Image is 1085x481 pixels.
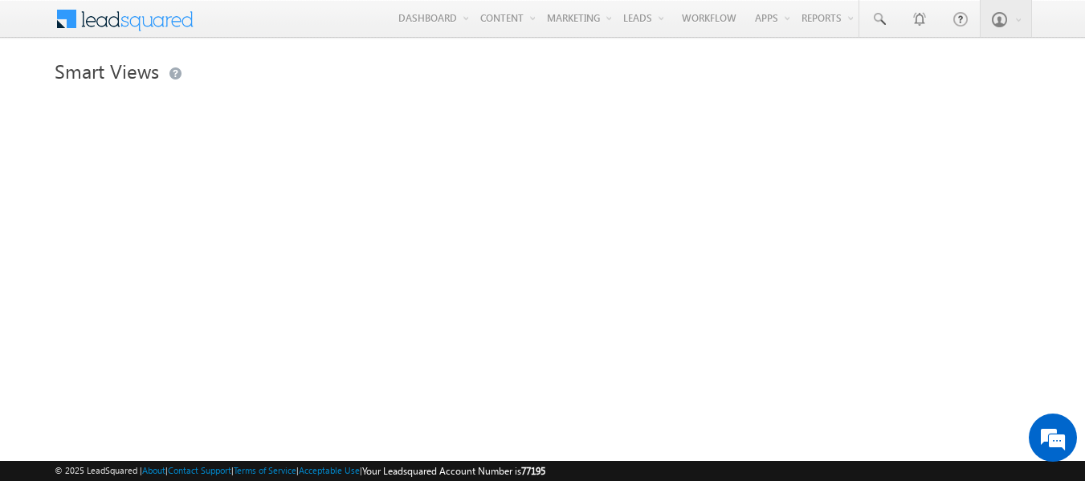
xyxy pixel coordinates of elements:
[234,465,296,475] a: Terms of Service
[55,58,159,84] span: Smart Views
[55,463,545,479] span: © 2025 LeadSquared | | | | |
[142,465,165,475] a: About
[168,465,231,475] a: Contact Support
[521,465,545,477] span: 77195
[299,465,360,475] a: Acceptable Use
[362,465,545,477] span: Your Leadsquared Account Number is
